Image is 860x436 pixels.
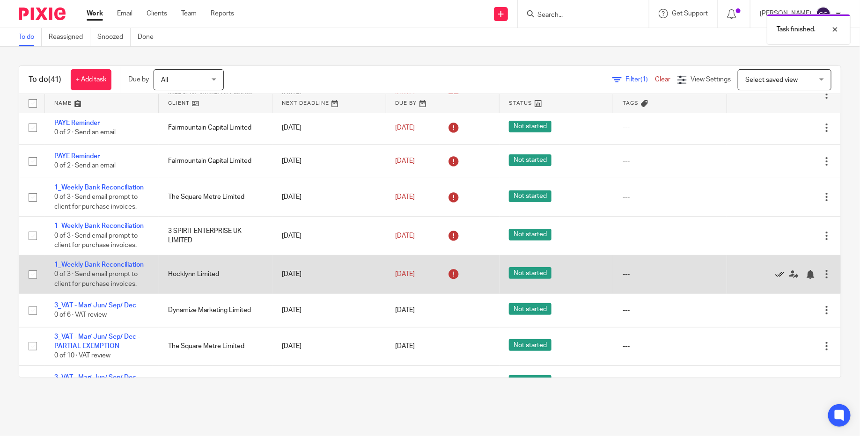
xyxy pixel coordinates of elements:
[623,101,639,106] span: Tags
[159,255,272,293] td: Hocklynn Limited
[509,339,551,351] span: Not started
[623,305,718,315] div: ---
[54,153,100,160] a: PAYE Reminder
[54,184,144,191] a: 1_Weekly Bank Reconciliation
[54,129,116,136] span: 0 of 2 · Send an email
[54,163,116,169] span: 0 of 2 · Send an email
[54,194,138,210] span: 0 of 3 · Send email prompt to client for purchase invoices.
[54,262,144,268] a: 1_Weekly Bank Reconciliation
[640,76,648,83] span: (1)
[272,327,386,365] td: [DATE]
[71,69,111,90] a: + Add task
[509,121,551,132] span: Not started
[623,123,718,132] div: ---
[272,217,386,255] td: [DATE]
[623,192,718,202] div: ---
[147,9,167,18] a: Clients
[509,267,551,279] span: Not started
[138,28,161,46] a: Done
[87,9,103,18] a: Work
[396,124,415,131] span: [DATE]
[396,307,415,313] span: [DATE]
[181,9,197,18] a: Team
[128,75,149,84] p: Due by
[509,303,551,315] span: Not started
[816,7,831,22] img: svg%3E
[396,233,415,239] span: [DATE]
[745,77,798,83] span: Select saved view
[211,9,234,18] a: Reports
[775,269,789,279] a: Mark as done
[54,352,110,359] span: 0 of 10 · VAT review
[159,217,272,255] td: 3 SPIRIT ENTERPRISE UK LIMITED
[691,76,731,83] span: View Settings
[97,28,131,46] a: Snoozed
[54,223,144,229] a: 1_Weekly Bank Reconciliation
[159,111,272,144] td: Fairmountain Capital Limited
[396,343,415,349] span: [DATE]
[623,156,718,166] div: ---
[623,231,718,240] div: ---
[777,25,816,34] p: Task finished.
[396,194,415,200] span: [DATE]
[159,145,272,178] td: Fairmountain Capital Limited
[272,145,386,178] td: [DATE]
[509,229,551,240] span: Not started
[655,76,670,83] a: Clear
[54,334,140,349] a: 3_VAT - Mar/ Jun/ Sep/ Dec - PARTIAL EXEMPTION
[272,178,386,216] td: [DATE]
[623,269,718,279] div: ---
[272,111,386,144] td: [DATE]
[19,7,66,20] img: Pixie
[48,76,61,83] span: (41)
[272,365,386,399] td: [DATE]
[161,77,168,83] span: All
[29,75,61,85] h1: To do
[54,271,138,287] span: 0 of 3 · Send email prompt to client for purchase invoices.
[159,294,272,327] td: Dynamize Marketing Limited
[54,302,136,309] a: 3_VAT - Mar/ Jun/ Sep/ Dec
[159,365,272,399] td: Fairmountain Capital Limited
[117,9,132,18] a: Email
[19,28,42,46] a: To do
[509,190,551,202] span: Not started
[396,271,415,277] span: [DATE]
[54,233,138,249] span: 0 of 3 · Send email prompt to client for purchase invoices.
[54,120,100,126] a: PAYE Reminder
[272,294,386,327] td: [DATE]
[625,76,655,83] span: Filter
[272,255,386,293] td: [DATE]
[509,154,551,166] span: Not started
[159,178,272,216] td: The Square Metre Limited
[49,28,90,46] a: Reassigned
[396,158,415,164] span: [DATE]
[509,375,551,387] span: Not started
[54,374,136,381] a: 3_VAT - Mar/ Jun/ Sep/ Dec
[623,342,718,351] div: ---
[159,327,272,365] td: The Square Metre Limited
[54,312,107,319] span: 0 of 6 · VAT review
